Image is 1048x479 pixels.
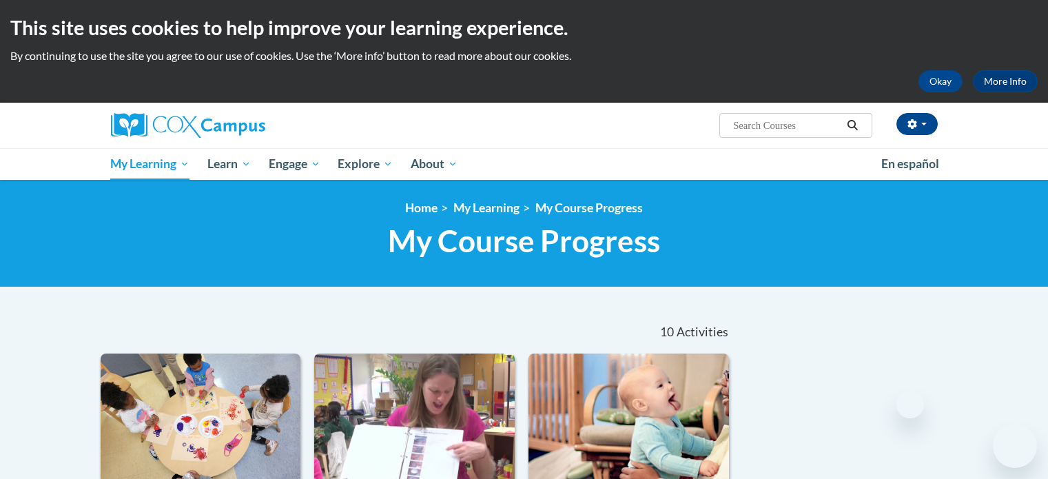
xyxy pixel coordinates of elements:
span: En español [881,156,939,171]
button: Okay [918,70,963,92]
span: Activities [677,325,728,340]
iframe: Button to launch messaging window [993,424,1037,468]
a: Learn [198,148,260,180]
a: My Course Progress [535,201,643,215]
a: En español [872,150,948,179]
a: My Learning [453,201,520,215]
a: Engage [260,148,329,180]
span: My Learning [110,156,189,172]
span: Engage [269,156,320,172]
button: Account Settings [896,113,938,135]
iframe: Close message [896,391,924,418]
span: 10 [660,325,674,340]
button: Search [842,117,863,134]
h2: This site uses cookies to help improve your learning experience. [10,14,1038,41]
a: My Learning [102,148,199,180]
span: Explore [338,156,393,172]
span: My Course Progress [388,223,660,259]
a: Cox Campus [111,113,373,138]
span: Learn [207,156,251,172]
input: Search Courses [732,117,842,134]
div: Main menu [90,148,958,180]
a: About [402,148,466,180]
span: About [411,156,458,172]
a: Explore [329,148,402,180]
p: By continuing to use the site you agree to our use of cookies. Use the ‘More info’ button to read... [10,48,1038,63]
a: More Info [973,70,1038,92]
img: Cox Campus [111,113,265,138]
a: Home [405,201,438,215]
